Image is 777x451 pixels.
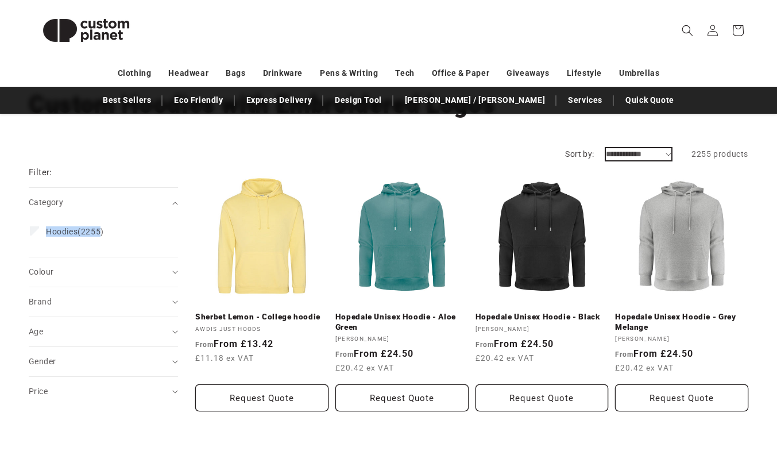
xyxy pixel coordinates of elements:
a: Bags [226,63,245,83]
a: Sherbet Lemon - College hoodie [195,312,328,322]
a: Tech [395,63,414,83]
a: Express Delivery [241,90,318,110]
summary: Colour (0 selected) [29,257,178,287]
a: Eco Friendly [168,90,229,110]
a: Design Tool [329,90,388,110]
button: Request Quote [195,384,328,411]
summary: Search [675,18,700,43]
summary: Age (0 selected) [29,317,178,346]
summary: Category (0 selected) [29,188,178,217]
a: Best Sellers [97,90,157,110]
span: Category [29,198,63,207]
summary: Brand (0 selected) [29,287,178,317]
a: Clothing [118,63,152,83]
a: Services [562,90,608,110]
img: Custom Planet [29,5,144,56]
a: Hopedale Unisex Hoodie - Aloe Green [335,312,469,332]
span: 2255 products [691,149,748,159]
span: Colour [29,267,53,276]
span: Brand [29,297,52,306]
iframe: Chat Widget [585,327,777,451]
a: [PERSON_NAME] / [PERSON_NAME] [399,90,551,110]
span: Price [29,387,48,396]
h2: Filter: [29,166,52,179]
a: Hopedale Unisex Hoodie - Black [476,312,609,322]
button: Request Quote [335,384,469,411]
summary: Gender (0 selected) [29,347,178,376]
a: Lifestyle [567,63,602,83]
a: Pens & Writing [320,63,378,83]
a: Quick Quote [620,90,680,110]
span: Age [29,327,43,336]
button: Request Quote [476,384,609,411]
summary: Price [29,377,178,406]
a: Hopedale Unisex Hoodie - Grey Melange [615,312,748,332]
label: Sort by: [565,149,594,159]
span: Hoodies [46,227,78,236]
a: Headwear [168,63,208,83]
a: Giveaways [507,63,549,83]
a: Drinkware [263,63,303,83]
a: Office & Paper [432,63,489,83]
span: (2255) [46,226,104,237]
a: Umbrellas [619,63,659,83]
span: Gender [29,357,56,366]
